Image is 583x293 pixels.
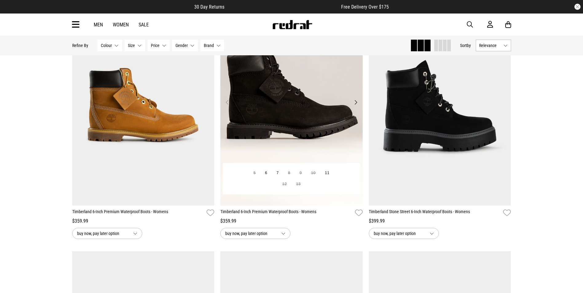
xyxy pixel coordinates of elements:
a: Timberland 6-Inch Premium Waterproof Boots - Womens [72,209,204,217]
button: 11 [320,168,334,179]
iframe: Customer reviews powered by Trustpilot [237,4,329,10]
span: buy now, pay later option [77,230,128,237]
a: Timberland 6-Inch Premium Waterproof Boots - Womens [220,209,353,217]
img: Timberland 6-inch Premium Waterproof Boots - Womens in Black [220,6,363,205]
button: 5 [249,168,260,179]
span: Colour [101,43,112,48]
button: Brand [200,40,224,51]
span: Brand [204,43,214,48]
button: 13 [291,179,305,190]
button: 7 [272,168,283,179]
span: Relevance [479,43,501,48]
button: Previous [223,99,231,106]
button: Next [352,99,360,106]
button: Gender [172,40,198,51]
button: Colour [97,40,122,51]
div: $359.99 [72,217,215,225]
img: Timberland Stone Street 6-inch Waterproof Boots - Womens in Black [369,6,511,205]
button: buy now, pay later option [220,228,290,239]
span: 30 Day Returns [194,4,224,10]
button: Size [124,40,145,51]
span: Gender [175,43,188,48]
button: 9 [295,168,306,179]
span: buy now, pay later option [374,230,425,237]
button: Price [148,40,170,51]
button: 10 [306,168,320,179]
button: buy now, pay later option [72,228,142,239]
div: $359.99 [220,217,363,225]
span: Free Delivery Over $175 [341,4,389,10]
button: Relevance [476,40,511,51]
button: 6 [260,168,272,179]
img: Redrat logo [272,20,313,29]
button: Sortby [460,42,471,49]
button: 8 [283,168,295,179]
span: Size [128,43,135,48]
a: Timberland Stone Street 6-Inch Waterproof Boots - Womens [369,209,501,217]
img: Timberland 6-inch Premium Waterproof Boots - Womens in Brown [72,6,215,205]
p: Refine By [72,43,88,48]
a: Sale [139,22,149,28]
a: Women [113,22,129,28]
span: buy now, pay later option [225,230,276,237]
button: 12 [278,179,292,190]
a: Men [94,22,103,28]
span: by [467,43,471,48]
button: Open LiveChat chat widget [5,2,23,21]
div: $399.99 [369,217,511,225]
button: buy now, pay later option [369,228,439,239]
span: Price [151,43,160,48]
